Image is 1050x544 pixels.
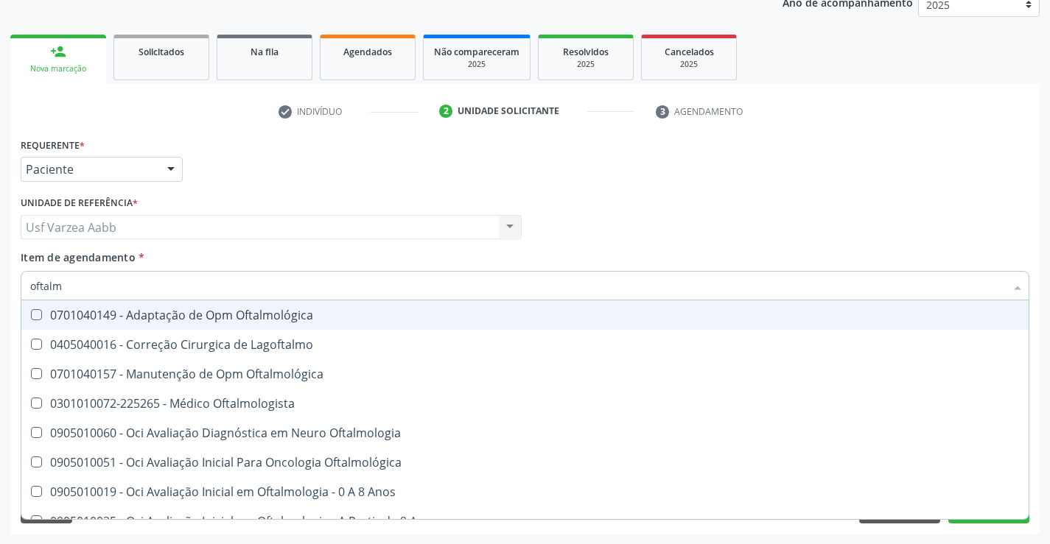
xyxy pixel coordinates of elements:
[251,46,279,58] span: Na fila
[665,46,714,58] span: Cancelados
[549,59,623,70] div: 2025
[30,486,1020,498] div: 0905010019 - Oci Avaliação Inicial em Oftalmologia - 0 A 8 Anos
[26,162,153,177] span: Paciente
[652,59,726,70] div: 2025
[458,105,559,118] div: Unidade solicitante
[30,339,1020,350] div: 0405040016 - Correção Cirurgica de Lagoftalmo
[30,398,1020,409] div: 0301010072-225265 - Médico Oftalmologista
[439,105,452,118] div: 2
[139,46,184,58] span: Solicitados
[30,427,1020,439] div: 0905010060 - Oci Avaliação Diagnóstica em Neuro Oftalmologia
[30,271,1005,300] input: Buscar por procedimentos
[434,59,519,70] div: 2025
[434,46,519,58] span: Não compareceram
[30,309,1020,321] div: 0701040149 - Adaptação de Opm Oftalmológica
[30,515,1020,527] div: 0905010035 - Oci Avaliação Inicial em Oftalmologia - A Partir de 9 Anos
[30,368,1020,380] div: 0701040157 - Manutenção de Opm Oftalmológica
[21,250,136,264] span: Item de agendamento
[343,46,392,58] span: Agendados
[30,456,1020,468] div: 0905010051 - Oci Avaliação Inicial Para Oncologia Oftalmológica
[21,63,96,74] div: Nova marcação
[21,192,138,215] label: Unidade de referência
[21,134,85,157] label: Requerente
[50,43,66,60] div: person_add
[563,46,609,58] span: Resolvidos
